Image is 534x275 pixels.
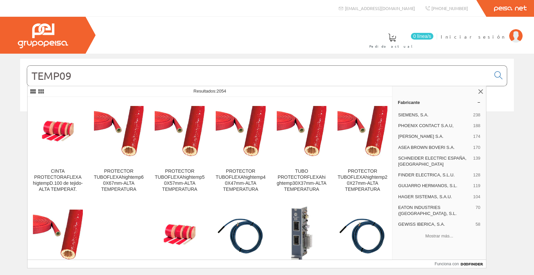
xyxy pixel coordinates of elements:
[476,221,480,227] span: 58
[277,106,327,159] img: TUBO PROTECTORFLEXAhightemp30X37mm-ALTA TEMPERATURA
[398,194,470,200] span: HAGER SISTEMAS, S.A.U.
[18,23,68,48] img: Grupo Peisa
[398,205,473,217] span: EATON INDUSTRIES ([GEOGRAPHIC_DATA]), S.L.
[33,210,83,263] img: TUBO PROTECTORFLEXAhightemp10x17mm-ALTA TEMPERATURA
[20,120,514,125] div: © Grupo Peisa
[27,66,490,86] input: Buscar...
[216,89,226,94] span: 2054
[194,89,226,94] span: Resultados:
[28,97,88,200] a: CINTA PROTECTORAFLEXAhigtempD.100 de tejido-ALTA TEMPERAT. CINTA PROTECTORAFLEXAhigtempD.100 de t...
[473,133,480,140] span: 174
[411,33,433,40] span: 0 línea/s
[398,112,470,118] span: SIEMENS, S.A.
[398,172,470,178] span: FINDER ELECTRICA, S.L.U.
[398,221,473,227] span: GEWISS IBERICA, S.A.
[473,155,480,167] span: 139
[216,106,266,159] img: PROTECTOR TUBOFLEXAhightemp40X47mm-ALTA TEMPERATURA
[392,97,486,108] a: Fabricante
[398,183,470,189] span: GUIJARRO HERMANOS, S.L.
[441,28,523,34] a: Iniciar sesión
[89,97,149,200] a: PROTECTOR TUBOFLEXAhightemp60X67mm-ALTA TEMPERATURA PROTECTOR TUBOFLEXAhightemp60X67mm-ALTA TEMPE...
[155,168,205,192] div: PROTECTOR TUBOFLEXAhightemp50X57mm-ALTA TEMPERATURA
[473,112,480,118] span: 238
[155,211,205,261] img: CINTA PROTECTORAFLEXAhigtempD.50 de tejido-ALTA TEMPERAT.
[441,33,506,40] span: Iniciar sesión
[435,261,459,267] span: Funciona con
[337,106,387,159] img: PROTECTOR TUBOFLEXAhightemp20X27mm-ALTA TEMPERATURA
[395,230,483,241] button: Mostrar más...
[473,123,480,129] span: 188
[94,168,144,192] div: PROTECTOR TUBOFLEXAhightemp60X67mm-ALTA TEMPERATURA
[431,5,468,11] span: [PHONE_NUMBER]
[277,168,327,192] div: TUBO PROTECTORFLEXAhightemp30X37mm-ALTA TEMPERATURA
[398,145,470,151] span: ASEA BROWN BOVERI S.A.
[149,97,210,200] a: PROTECTOR TUBOFLEXAhightemp50X57mm-ALTA TEMPERATURA PROTECTOR TUBOFLEXAhightemp50X57mm-ALTA TEMPE...
[473,172,480,178] span: 128
[216,168,266,192] div: PROTECTOR TUBOFLEXAhightemp40X47mm-ALTA TEMPERATURA
[435,260,486,268] a: Funciona con
[337,211,387,261] img: X.TEMP 10 K. SONDA TEMPERATURA EXTERNA NTC (10K A 25 ºC)
[332,97,393,200] a: PROTECTOR TUBOFLEXAhightemp20X27mm-ALTA TEMPERATURA PROTECTOR TUBOFLEXAhightemp20X27mm-ALTA TEMPE...
[398,155,470,167] span: SCHNEIDER ELECTRIC ESPAÑA, [GEOGRAPHIC_DATA]
[290,206,313,266] img: SIPLUS HCS4000 Módulo de periferia de temperatura para captura de temperaturas mediante sensores de
[473,183,480,189] span: 119
[94,106,144,159] img: PROTECTOR TUBOFLEXAhightemp60X67mm-ALTA TEMPERATURA
[33,108,83,158] img: CINTA PROTECTORAFLEXAhigtempD.100 de tejido-ALTA TEMPERAT.
[155,106,205,159] img: PROTECTOR TUBOFLEXAhightemp50X57mm-ALTA TEMPERATURA
[216,211,266,261] img: X.TEMP 100 K. SONDA TEMPERATURA EXTERNA NTC (100 K A 25 ºC)
[473,194,480,200] span: 104
[398,133,470,140] span: [PERSON_NAME] S.A.
[210,97,271,200] a: PROTECTOR TUBOFLEXAhightemp40X47mm-ALTA TEMPERATURA PROTECTOR TUBOFLEXAhightemp40X47mm-ALTA TEMPE...
[345,5,415,11] span: [EMAIL_ADDRESS][DOMAIN_NAME]
[369,43,415,50] span: Pedido actual
[271,97,332,200] a: TUBO PROTECTORFLEXAhightemp30X37mm-ALTA TEMPERATURA TUBO PROTECTORFLEXAhightemp30X37mm-ALTA TEMPE...
[473,145,480,151] span: 170
[476,205,480,217] span: 70
[337,168,387,192] div: PROTECTOR TUBOFLEXAhightemp20X27mm-ALTA TEMPERATURA
[33,168,83,192] div: CINTA PROTECTORAFLEXAhigtempD.100 de tejido-ALTA TEMPERAT.
[398,123,470,129] span: PHOENIX CONTACT S.A.U,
